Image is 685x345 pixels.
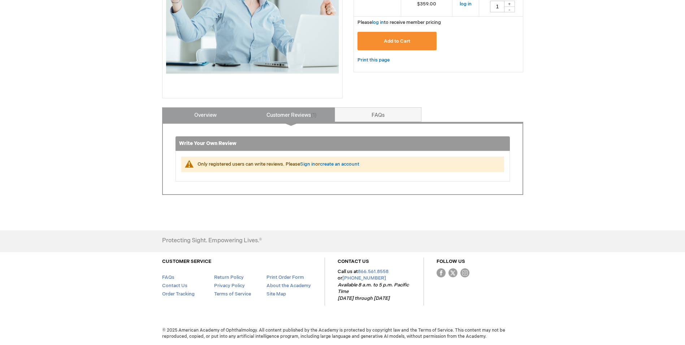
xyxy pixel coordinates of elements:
a: Print this page [357,56,390,65]
a: Print Order Form [266,274,304,280]
span: Add to Cart [384,38,410,44]
a: Order Tracking [162,291,195,297]
div: + [504,1,515,7]
p: Call us at or [338,268,411,302]
a: Contact Us [162,283,187,289]
a: Sign in [300,161,315,167]
a: Terms of Service [214,291,251,297]
a: CONTACT US [338,259,369,264]
a: FAQs [162,274,174,280]
a: Privacy Policy [214,283,245,289]
em: Available 8 a.m. to 5 p.m. Pacific Time [DATE] through [DATE] [338,282,409,301]
a: FAQs [335,107,421,122]
a: Site Map [266,291,286,297]
a: log in [460,1,472,7]
span: 1 [311,112,317,118]
h4: Protecting Sight. Empowering Lives.® [162,238,262,244]
a: create an account [320,161,359,167]
a: log in [372,20,384,25]
input: Qty [490,1,504,12]
div: Only registered users can write reviews. Please or [198,161,497,168]
div: - [504,7,515,12]
img: Facebook [437,268,446,277]
button: Add to Cart [357,32,437,50]
img: Twitter [448,268,458,277]
a: About the Academy [266,283,311,289]
a: [PHONE_NUMBER] [342,275,386,281]
a: Overview [162,107,249,122]
span: © 2025 American Academy of Ophthalmology. All content published by the Academy is protected by co... [157,327,529,340]
a: 866.561.8558 [358,269,389,274]
img: instagram [460,268,469,277]
a: FOLLOW US [437,259,465,264]
a: CUSTOMER SERVICE [162,259,211,264]
a: Return Policy [214,274,244,280]
strong: Write Your Own Review [179,140,237,146]
a: Customer Reviews1 [248,107,335,122]
span: Please to receive member pricing [357,20,441,25]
